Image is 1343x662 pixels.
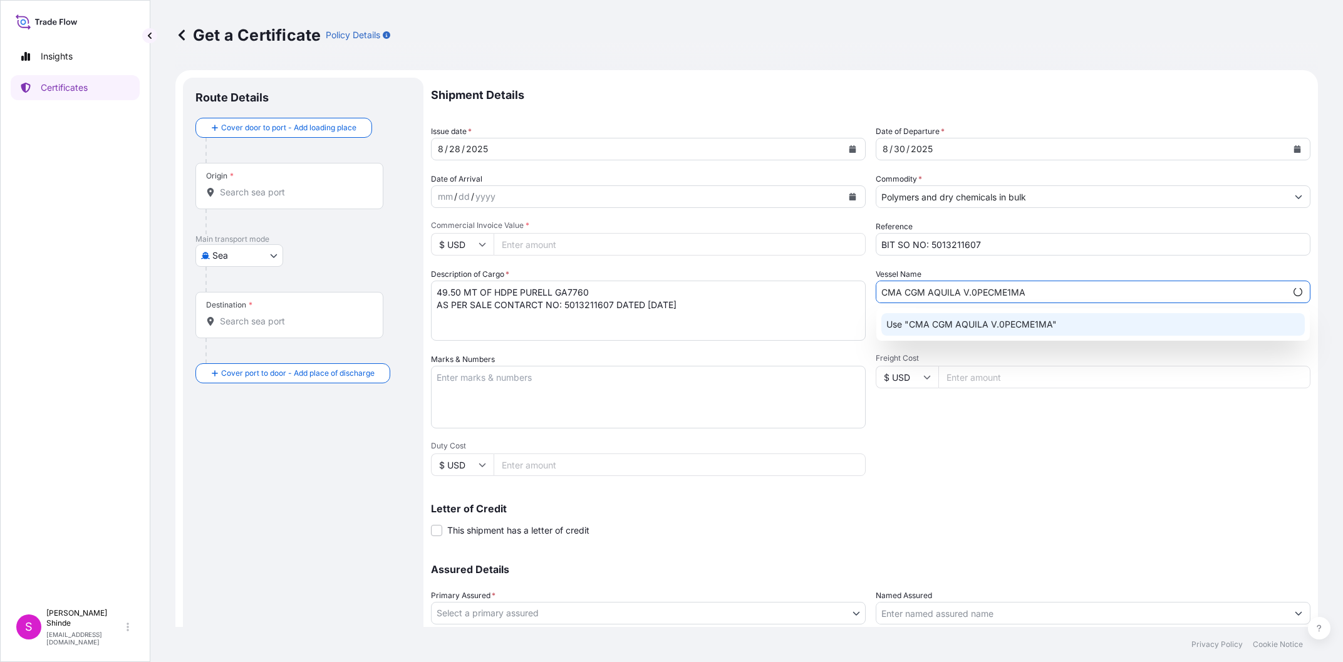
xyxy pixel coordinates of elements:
[843,187,863,207] button: Calendar
[46,608,124,628] p: [PERSON_NAME] Shinde
[25,621,33,633] span: S
[471,189,474,204] div: /
[437,189,454,204] div: month,
[906,142,910,157] div: /
[220,186,368,199] input: Origin
[1287,602,1310,624] button: Show suggestions
[221,367,375,380] span: Cover port to door - Add place of discharge
[881,313,1305,336] div: Suggestions
[457,189,471,204] div: day,
[910,142,934,157] div: year,
[876,233,1310,256] input: Enter booking reference
[41,50,73,63] p: Insights
[876,173,922,185] label: Commodity
[454,189,457,204] div: /
[876,268,921,281] label: Vessel Name
[46,631,124,646] p: [EMAIL_ADDRESS][DOMAIN_NAME]
[886,318,1057,331] p: Use "CMA CGM AQUILA V.0PECME1MA"
[876,220,913,233] label: Reference
[431,125,472,138] span: Issue date
[221,122,356,134] span: Cover door to port - Add loading place
[195,234,411,244] p: Main transport mode
[445,142,448,157] div: /
[431,78,1310,113] p: Shipment Details
[1191,639,1243,649] p: Privacy Policy
[431,589,495,602] span: Primary Assured
[220,315,368,328] input: Destination
[195,90,269,105] p: Route Details
[431,441,866,451] span: Duty Cost
[431,220,866,230] span: Commercial Invoice Value
[212,249,228,262] span: Sea
[889,142,893,157] div: /
[175,25,321,45] p: Get a Certificate
[474,189,497,204] div: year,
[1287,185,1310,208] button: Show suggestions
[431,504,1310,514] p: Letter of Credit
[1287,139,1307,159] button: Calendar
[1286,280,1310,304] button: Show suggestions
[494,453,866,476] input: Enter amount
[431,564,1310,574] p: Assured Details
[876,353,1310,363] span: Freight Cost
[893,142,906,157] div: day,
[876,185,1287,208] input: Type to search commodity
[431,353,495,366] label: Marks & Numbers
[206,300,252,310] div: Destination
[431,268,509,281] label: Description of Cargo
[437,607,539,619] span: Select a primary assured
[462,142,465,157] div: /
[437,142,445,157] div: month,
[326,29,380,41] p: Policy Details
[876,125,945,138] span: Date of Departure
[876,281,1286,303] : Type to search vessel name or IMO
[431,173,482,185] span: Date of Arrival
[881,142,889,157] div: month,
[41,81,88,94] p: Certificates
[1253,639,1303,649] p: Cookie Notice
[843,139,863,159] button: Calendar
[465,142,489,157] div: year,
[938,366,1310,388] input: Enter amount
[876,589,932,602] label: Named Assured
[494,233,866,256] input: Enter amount
[876,602,1287,624] input: Assured Name
[447,524,589,537] span: This shipment has a letter of credit
[206,171,234,181] div: Origin
[195,244,283,267] button: Select transport
[448,142,462,157] div: day,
